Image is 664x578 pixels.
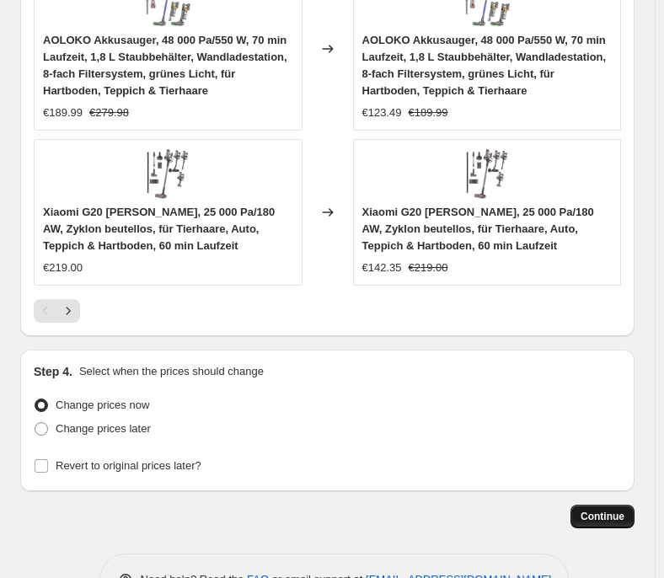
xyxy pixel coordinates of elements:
button: Next [56,299,80,323]
strike: €189.99 [409,104,448,121]
span: Change prices now [56,399,149,411]
h2: Step 4. [34,363,72,380]
div: €123.49 [362,104,402,121]
span: Continue [581,510,624,523]
span: Change prices later [56,422,151,435]
strike: €219.00 [409,260,448,276]
span: Revert to original prices later? [56,459,201,472]
span: AOLOKO Akkusauger, 48 000 Pa/550 W, 70 min Laufzeit, 1,8 L Staubbehälter, Wandladestation, 8-fach... [43,34,287,97]
div: €219.00 [43,260,83,276]
p: Select when the prices should change [79,363,264,380]
nav: Pagination [34,299,80,323]
div: €142.35 [362,260,402,276]
span: AOLOKO Akkusauger, 48 000 Pa/550 W, 70 min Laufzeit, 1,8 L Staubbehälter, Wandladestation, 8-fach... [362,34,607,97]
button: Continue [570,505,635,528]
strike: €279.98 [89,104,129,121]
span: Xiaomi G20 [PERSON_NAME], 25 000 Pa/180 AW, Zyklon beutellos, für Tierhaare, Auto, Teppich & Hart... [362,206,594,252]
div: €189.99 [43,104,83,121]
img: 71reg1J0PwL_80x.jpg [462,148,512,199]
span: Xiaomi G20 [PERSON_NAME], 25 000 Pa/180 AW, Zyklon beutellos, für Tierhaare, Auto, Teppich & Hart... [43,206,275,252]
img: 71reg1J0PwL_80x.jpg [142,148,193,199]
